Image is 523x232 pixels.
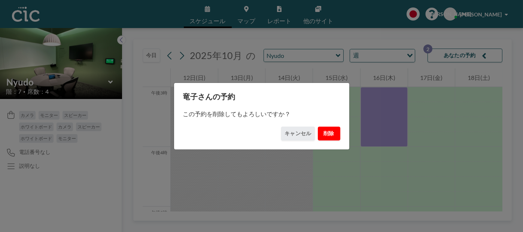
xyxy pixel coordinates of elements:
button: キャンセル [281,127,314,140]
font: 削除 [323,130,334,136]
button: 削除 [318,127,340,140]
font: 竜子さんの予約 [183,92,235,101]
font: この予約を削除してもよろしいですか？ [183,110,291,117]
font: キャンセル [285,130,311,136]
